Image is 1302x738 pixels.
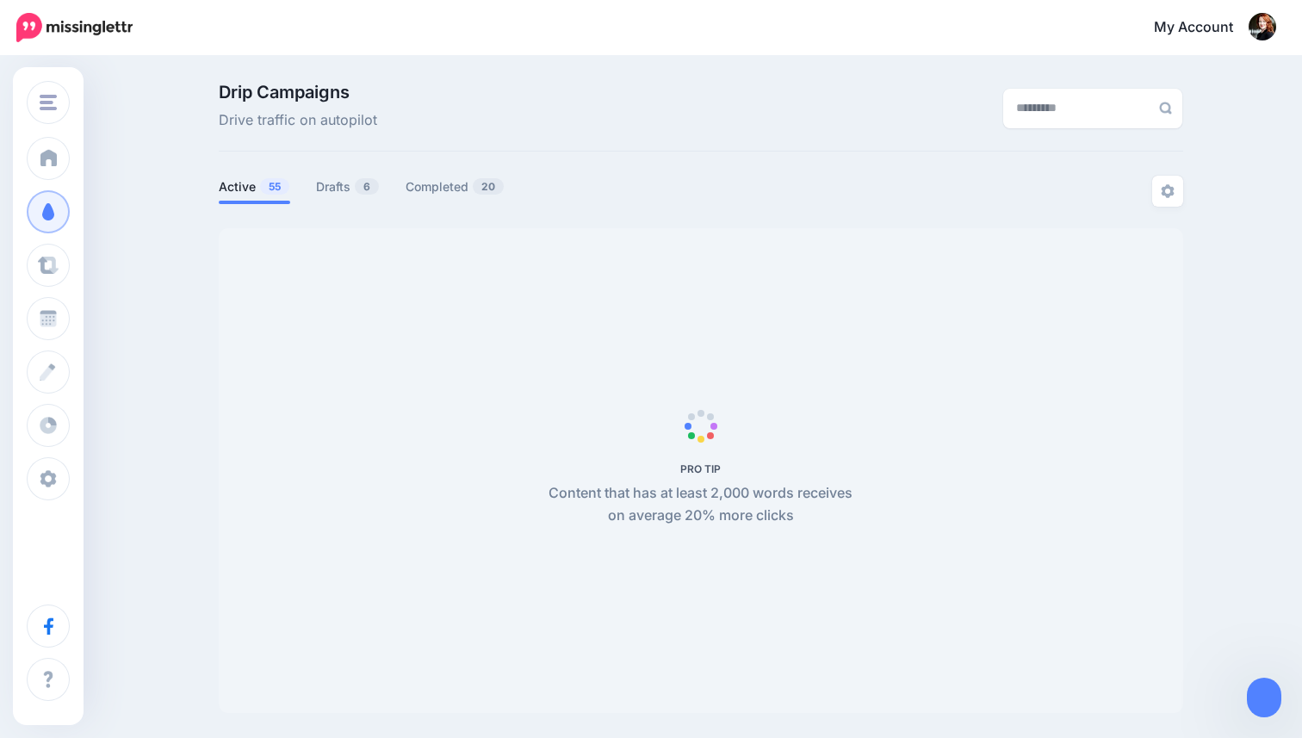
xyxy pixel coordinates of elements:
p: Content that has at least 2,000 words receives on average 20% more clicks [539,482,862,527]
a: Drafts6 [316,177,380,197]
span: Drive traffic on autopilot [219,109,377,132]
span: Drip Campaigns [219,84,377,101]
span: 6 [355,178,379,195]
a: Active55 [219,177,290,197]
h5: PRO TIP [539,462,862,475]
img: menu.png [40,95,57,110]
span: 20 [473,178,504,195]
img: search-grey-6.png [1159,102,1172,115]
a: Completed20 [406,177,505,197]
img: Missinglettr [16,13,133,42]
a: My Account [1137,7,1276,49]
span: 55 [260,178,289,195]
img: settings-grey.png [1161,184,1175,198]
